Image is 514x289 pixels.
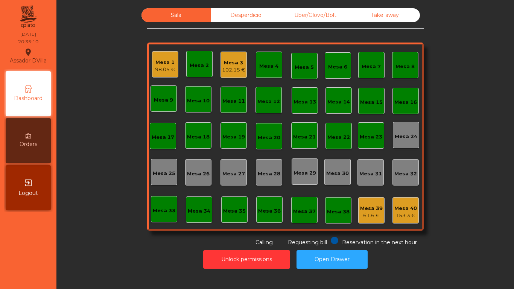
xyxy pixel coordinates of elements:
div: Mesa 12 [257,98,280,105]
div: [DATE] [20,31,36,38]
div: Mesa 33 [153,207,175,214]
div: 61.6 € [360,212,383,219]
div: Mesa 10 [187,97,210,105]
div: Mesa 35 [223,207,246,215]
div: Mesa 38 [327,208,350,216]
div: Mesa 23 [360,133,382,141]
div: Uber/Glovo/Bolt [281,8,350,22]
div: 98.05 € [155,66,175,73]
i: exit_to_app [24,178,33,187]
span: Calling [255,239,273,246]
div: Mesa 1 [155,59,175,66]
div: Mesa 5 [295,64,314,71]
div: Assador DVilla [10,47,47,65]
div: Mesa 29 [293,169,316,177]
div: Mesa 30 [326,170,349,177]
div: Mesa 40 [394,205,417,212]
div: Mesa 7 [362,63,381,70]
div: Mesa 39 [360,205,383,212]
div: Mesa 14 [327,98,350,106]
div: Mesa 15 [360,99,383,106]
button: Open Drawer [297,250,368,269]
div: Mesa 16 [394,99,417,106]
div: Mesa 2 [190,62,209,69]
div: Mesa 19 [222,133,245,141]
div: Mesa 22 [327,134,350,141]
span: Logout [18,189,38,197]
button: Unlock permissions [203,250,290,269]
div: Mesa 9 [154,96,173,104]
div: Take away [350,8,420,22]
div: Mesa 8 [395,63,415,70]
i: location_on [24,48,33,57]
div: Mesa 28 [258,170,280,178]
div: 20:35:10 [18,38,38,45]
div: Mesa 34 [188,207,210,215]
div: Mesa 27 [222,170,245,178]
div: Mesa 11 [222,97,245,105]
div: Mesa 3 [222,59,245,67]
div: 102.15 € [222,66,245,74]
div: Mesa 37 [293,208,316,215]
div: Sala [141,8,211,22]
div: Mesa 24 [395,133,417,140]
div: Mesa 6 [328,63,347,71]
div: Desperdicio [211,8,281,22]
div: Mesa 4 [259,62,278,70]
div: Mesa 36 [258,207,281,215]
div: Mesa 25 [153,170,175,177]
div: Mesa 17 [152,134,174,141]
span: Orders [20,140,37,148]
div: Mesa 32 [394,170,417,178]
div: 153.3 € [394,212,417,219]
span: Reservation in the next hour [342,239,417,246]
div: Mesa 18 [187,133,210,141]
img: qpiato [19,4,37,30]
div: Mesa 31 [359,170,382,178]
div: Mesa 21 [293,133,316,141]
div: Mesa 20 [258,134,280,141]
div: Mesa 26 [187,170,210,178]
span: Dashboard [14,94,43,102]
div: Mesa 13 [293,98,316,106]
span: Requesting bill [288,239,327,246]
